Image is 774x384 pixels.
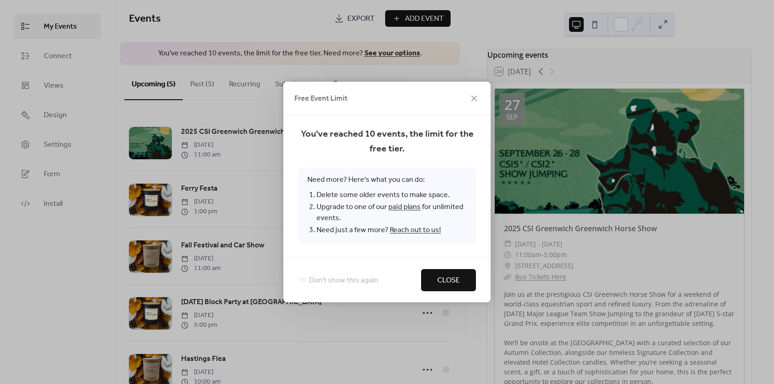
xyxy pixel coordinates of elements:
button: Close [421,269,476,291]
li: Upgrade to one of our for unlimited events. [317,201,467,224]
a: paid plans [388,200,421,214]
span: Close [437,275,460,286]
span: Don't show this again [309,275,378,286]
span: Need more? Here's what you can do: [298,168,476,243]
li: Need just a few more? [317,224,467,236]
span: Free Event Limit [294,93,347,104]
a: Reach out to us! [390,223,441,237]
li: Delete some older events to make space. [317,189,467,201]
span: You've reached 10 events, the limit for the free tier. [298,127,476,156]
